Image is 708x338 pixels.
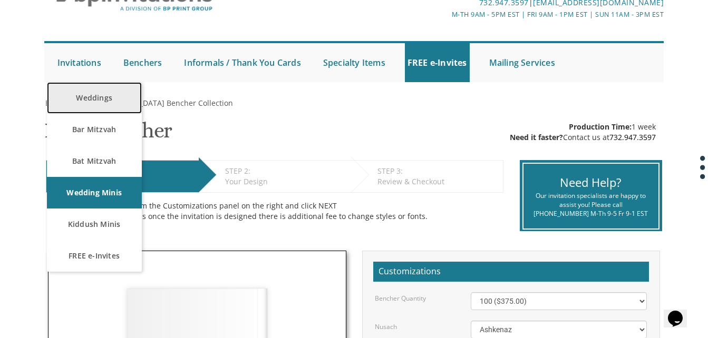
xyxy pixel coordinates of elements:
[377,166,498,176] div: STEP 3:
[531,174,651,191] div: Need Help?
[55,43,104,82] a: Invitations
[321,43,388,82] a: Specialty Items
[44,119,172,150] h1: NCSY Bencher
[487,43,558,82] a: Mailing Services
[569,122,632,132] span: Production Time:
[79,98,233,108] span: >
[47,240,142,272] a: FREE e-Invites
[83,98,233,108] a: [DEMOGRAPHIC_DATA] Bencher Collection
[375,294,426,303] label: Bencher Quantity
[510,132,563,142] span: Need it faster?
[373,262,649,282] h2: Customizations
[45,98,79,108] span: Benchers
[225,176,346,187] div: Your Design
[44,98,79,108] a: Benchers
[121,43,165,82] a: Benchers
[225,166,346,176] div: STEP 2:
[84,98,233,108] span: [DEMOGRAPHIC_DATA] Bencher Collection
[375,322,397,331] label: Nusach
[531,191,651,218] div: Our invitation specialists are happy to assist you! Please call [PHONE_NUMBER] M-Th 9-5 Fr 9-1 EST
[609,132,656,142] a: 732.947.3597
[47,145,142,177] a: Bat Mitzvah
[47,114,142,145] a: Bar Mitzvah
[251,9,664,20] div: M-Th 9am - 5pm EST | Fri 9am - 1pm EST | Sun 11am - 3pm EST
[405,43,470,82] a: FREE e-Invites
[54,201,496,222] div: Make your selections from the Customizations panel on the right and click NEXT Please choose care...
[47,82,142,114] a: Weddings
[47,177,142,208] a: Wedding Minis
[47,208,142,240] a: Kiddush Minis
[510,122,656,143] div: 1 week Contact us at
[181,43,303,82] a: Informals / Thank You Cards
[664,296,697,327] iframe: chat widget
[377,176,498,187] div: Review & Checkout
